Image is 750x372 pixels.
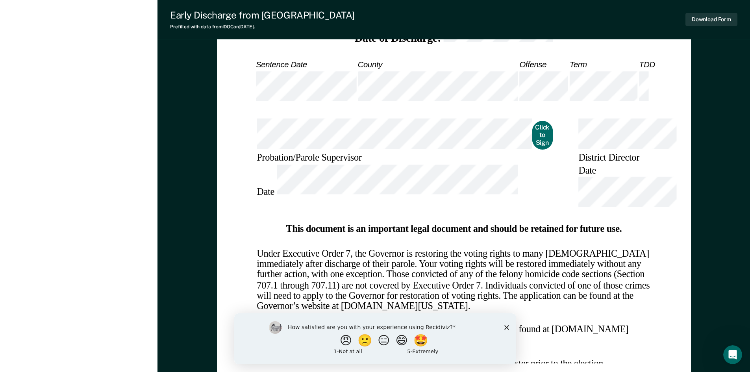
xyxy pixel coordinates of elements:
button: Download Form [685,13,737,26]
div: Date [257,165,553,198]
iframe: Intercom live chat [723,345,742,364]
div: Prefilled with data from IDOC on [DATE] . [170,24,355,30]
th: Offense [519,59,569,70]
div: Early Discharge from [GEOGRAPHIC_DATA] [170,9,355,21]
div: Additional information on the restoration of felon voting rights can be found at [DOMAIN_NAME][US... [257,325,651,346]
th: TDD [638,59,656,70]
div: This document is an important legal document and should be retained for future use. [286,224,622,236]
iframe: Survey by Kim from Recidiviz [234,313,516,364]
th: Sentence Date [255,59,357,70]
th: County [357,59,519,70]
th: Term [569,59,638,70]
span: Date of Discharge: [354,32,441,44]
button: Click to Sign [531,121,553,150]
div: Probation/Parole Supervisor [257,152,553,165]
div: Under Executive Order 7, the Governor is restoring the voting rights to many [DEMOGRAPHIC_DATA] i... [257,249,651,312]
